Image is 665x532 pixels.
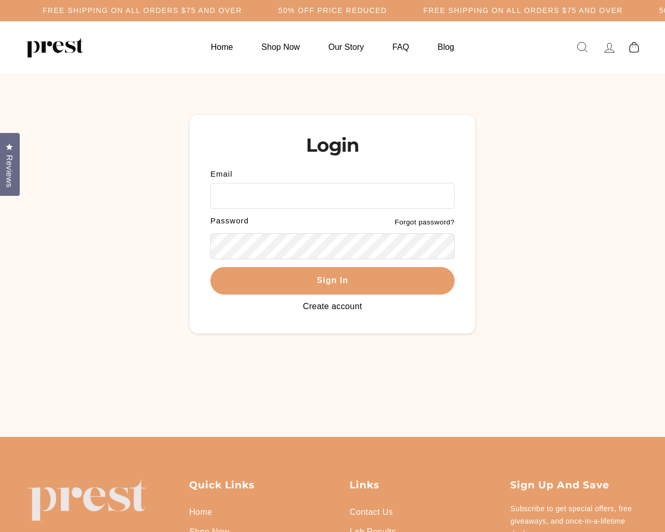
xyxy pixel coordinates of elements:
a: Create account [303,302,362,311]
ul: Primary [198,37,467,57]
h5: 50% OFF PRICE REDUCED [278,6,387,15]
p: Links [350,478,476,492]
a: Home [198,37,246,57]
a: Home [189,502,212,522]
button: Sign In [210,267,455,295]
a: Our Story [315,37,377,57]
p: Sign up and save [510,478,636,492]
a: FAQ [379,37,422,57]
span: Reviews [3,155,16,188]
a: Shop Now [248,37,313,57]
p: Quick Links [189,478,315,492]
a: Forgot password? [395,218,455,226]
h1: Login [210,136,455,154]
img: PREST ORGANICS [26,37,83,58]
a: Blog [424,37,467,57]
label: Password [210,217,332,224]
h5: Free Shipping on all orders $75 and over [43,6,242,15]
a: Contact Us [350,502,393,522]
h5: Free Shipping on all orders $75 and over [423,6,623,15]
label: Email [210,170,455,178]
